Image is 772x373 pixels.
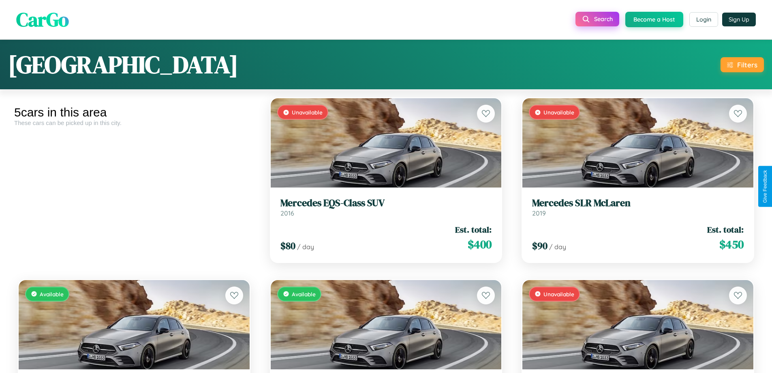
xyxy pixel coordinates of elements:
[532,209,546,217] span: 2019
[280,197,492,209] h3: Mercedes EQS-Class SUV
[280,209,294,217] span: 2016
[575,12,619,26] button: Search
[689,12,718,27] button: Login
[549,243,566,251] span: / day
[594,15,613,23] span: Search
[719,236,744,252] span: $ 450
[14,106,254,119] div: 5 cars in this area
[292,109,323,116] span: Unavailable
[297,243,314,251] span: / day
[543,109,574,116] span: Unavailable
[737,60,757,69] div: Filters
[543,291,574,298] span: Unavailable
[8,48,238,81] h1: [GEOGRAPHIC_DATA]
[468,236,492,252] span: $ 400
[722,13,756,26] button: Sign Up
[532,197,744,217] a: Mercedes SLR McLaren2019
[14,119,254,126] div: These cars can be picked up in this city.
[707,224,744,235] span: Est. total:
[455,224,492,235] span: Est. total:
[625,12,683,27] button: Become a Host
[762,170,768,203] div: Give Feedback
[292,291,316,298] span: Available
[40,291,64,298] span: Available
[16,6,69,33] span: CarGo
[721,57,764,72] button: Filters
[280,239,295,252] span: $ 80
[532,197,744,209] h3: Mercedes SLR McLaren
[532,239,547,252] span: $ 90
[280,197,492,217] a: Mercedes EQS-Class SUV2016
